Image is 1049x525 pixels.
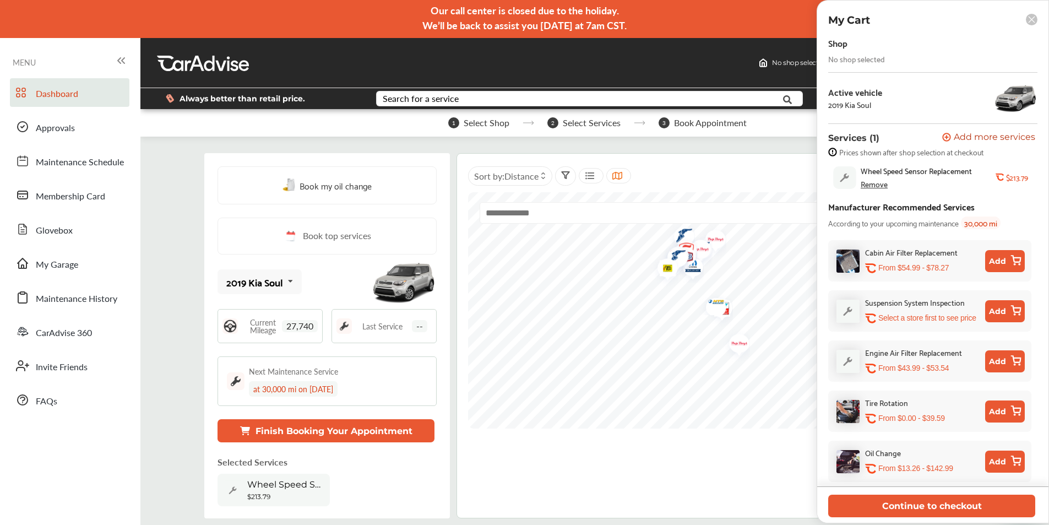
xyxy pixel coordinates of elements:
img: dollor_label_vector.a70140d1.svg [166,94,174,103]
span: Always better than retail price. [180,95,305,102]
img: default_wrench_icon.d1a43860.svg [836,300,860,322]
img: maintenance_logo [227,372,244,390]
p: Select a store first to see price [878,313,976,323]
a: Maintenance Schedule [10,147,129,175]
span: 1 [448,117,459,128]
img: info-strock.ef5ea3fe.svg [828,148,837,156]
span: Membership Card [36,190,105,204]
span: FAQs [36,394,57,409]
img: stepper-arrow.e24c07c6.svg [634,121,645,125]
span: -- [412,320,427,332]
img: oil-change-thumb.jpg [836,450,860,473]
div: 2019 Kia Soul [226,277,283,288]
img: default_wrench_icon.d1a43860.svg [223,480,243,500]
div: 2019 Kia Soul [828,100,871,109]
div: Map marker [668,235,695,270]
div: Map marker [697,224,725,259]
span: Current Mileage [243,318,282,334]
img: logo-goodyear.png [666,221,695,253]
button: Add [985,300,1025,322]
img: header-home-logo.8d720a4f.svg [759,58,768,67]
a: Approvals [10,112,129,141]
div: Active vehicle [828,87,882,97]
button: Finish Booking Your Appointment [218,419,434,442]
span: Distance [504,170,539,182]
div: Map marker [682,234,710,269]
button: Add [985,451,1025,473]
a: My Garage [10,249,129,278]
div: Search for a service [383,94,459,103]
a: Book my oil change [282,178,372,193]
p: From $13.26 - $142.99 [878,463,953,474]
span: 27,740 [282,320,318,332]
img: logo-goodyear.png [659,242,688,275]
a: Maintenance History [10,283,129,312]
span: Glovebox [36,224,73,238]
button: Add more services [942,133,1035,143]
img: 12967_st0640_046.jpg [993,82,1037,115]
p: Services (1) [828,133,879,143]
span: MENU [13,58,36,67]
span: Book my oil change [300,178,372,193]
div: Map marker [659,242,687,277]
div: Engine Air Filter Replacement [865,346,962,359]
img: default_wrench_icon.d1a43860.svg [836,350,860,372]
a: Membership Card [10,181,129,209]
span: Book Appointment [674,118,747,128]
img: tire-rotation-thumb.jpg [836,400,860,423]
a: FAQs [10,386,129,414]
img: logo-tires-plus.png [649,253,678,288]
span: Wheel Speed Sensor Replacement [247,479,324,490]
span: Select Shop [464,118,509,128]
img: logo-pepboys.png [660,241,689,275]
div: Map marker [660,241,688,275]
div: Next Maintenance Service [249,366,338,377]
div: Shop [828,35,847,50]
div: Remove [861,180,888,188]
p: My Cart [828,14,870,26]
span: Invite Friends [36,360,88,375]
span: 30,000 mi [961,217,1001,229]
a: Dashboard [10,78,129,107]
div: Map marker [649,253,677,288]
div: Tire Rotation [865,396,908,409]
a: CarAdvise 360 [10,317,129,346]
div: Map marker [675,252,702,283]
img: cabin-air-filter-replacement-thumb.jpg [836,250,860,273]
span: Add more services [954,133,1035,143]
div: Oil Change [865,446,901,459]
a: Add more services [942,133,1037,143]
span: According to your upcoming maintenance [828,217,959,229]
img: oil-change.e5047c97.svg [282,178,297,192]
div: Map marker [667,241,695,276]
img: mobile_12967_st0640_046.jpg [371,257,437,307]
span: Wheel Speed Sensor Replacement [861,166,972,175]
p: From $54.99 - $78.27 [878,263,949,273]
span: Last Service [362,322,403,330]
span: 3 [659,117,670,128]
img: stepper-arrow.e24c07c6.svg [523,121,534,125]
span: Select Services [563,118,621,128]
b: $213.79 [247,492,270,501]
div: Cabin Air Filter Replacement [865,246,958,258]
img: maintenance_logo [336,318,352,334]
span: My Garage [36,258,78,272]
span: Maintenance History [36,292,117,306]
span: Book top services [303,229,371,243]
div: Map marker [698,292,725,315]
div: Map marker [704,293,731,328]
span: CarAdvise 360 [36,326,92,340]
button: Add [985,250,1025,272]
span: No shop selected [772,58,827,67]
p: From $0.00 - $39.59 [878,413,945,424]
button: Add [985,350,1025,372]
a: Glovebox [10,215,129,243]
span: 2 [547,117,558,128]
div: Map marker [659,242,687,275]
div: at 30,000 mi on [DATE] [249,381,338,397]
img: logo-pepboys.png [721,328,750,363]
p: From $43.99 - $53.54 [878,363,949,374]
div: Suspension System Inspection [865,296,965,308]
img: logo-firestone.png [659,242,688,277]
button: Continue to checkout [828,495,1035,517]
